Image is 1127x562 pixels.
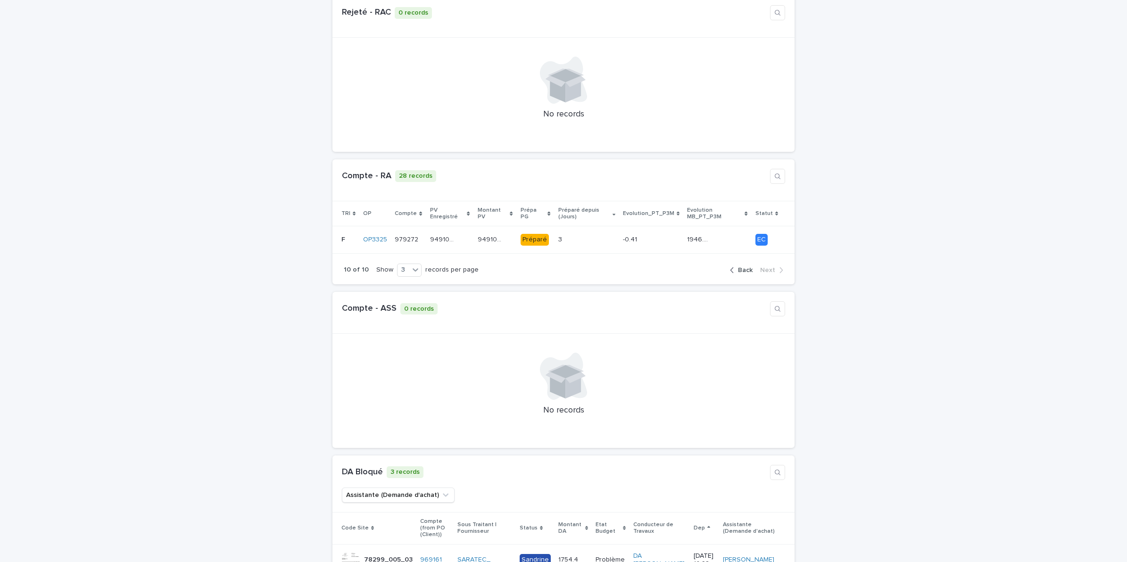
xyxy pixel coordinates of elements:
span: Next [760,267,775,273]
div: 3 [398,265,409,275]
p: Status [520,523,538,533]
p: Compte (from PO (Client)) [420,516,450,540]
p: Montant DA [558,520,582,537]
div: EC [755,234,768,246]
p: PV Enregistré [430,205,465,223]
p: Montant PV [478,205,508,223]
p: 28 records [395,170,436,182]
p: Prépa PG [521,205,546,223]
p: OP [363,208,372,219]
tr: FF OP3325 979272979272 94910.5994910.59 94910.5994910.59 Préparé33 -0.41-0.41 1946.051946.05 EC [332,226,795,254]
p: Assistante (Demande d'achat) [723,520,778,537]
button: Assistante (Demande d'achat) [342,488,455,503]
div: Préparé [521,234,549,246]
p: 0 records [395,7,432,19]
p: records per page [425,266,479,274]
p: 10 of 10 [344,266,369,274]
a: Rejeté - RAC [342,8,391,17]
p: 94910.59 [430,234,456,244]
p: 94910.59 [478,234,503,244]
p: Statut [755,208,773,219]
p: Dep [694,523,705,533]
a: OP3325 [363,236,387,244]
p: Sous Traitant | Fournisseur [457,520,512,537]
p: F [341,234,347,244]
p: 979272 [395,234,420,244]
button: Next [756,266,783,274]
p: Code Site [341,523,369,533]
h1: DA Bloqué [342,467,383,478]
p: Compte [395,208,417,219]
a: Compte - RA [342,172,391,180]
p: 3 [558,234,564,244]
button: Back [730,266,756,274]
p: 3 records [387,466,423,478]
p: TRI [341,208,350,219]
p: No records [338,405,789,416]
p: 1946.05 [687,234,713,244]
p: Evolution_PT_P3M [623,208,674,219]
a: Compte - ASS [342,304,397,313]
p: -0.41 [623,234,639,244]
p: No records [338,109,789,120]
p: Evolution MB_PT_P3M [687,205,742,223]
span: Back [738,267,753,273]
p: Etat Budget [596,520,621,537]
p: Conducteur de Travaux [633,520,686,537]
p: Show [376,266,393,274]
p: 0 records [400,303,438,315]
p: Préparé depuis (Jours) [558,205,610,223]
